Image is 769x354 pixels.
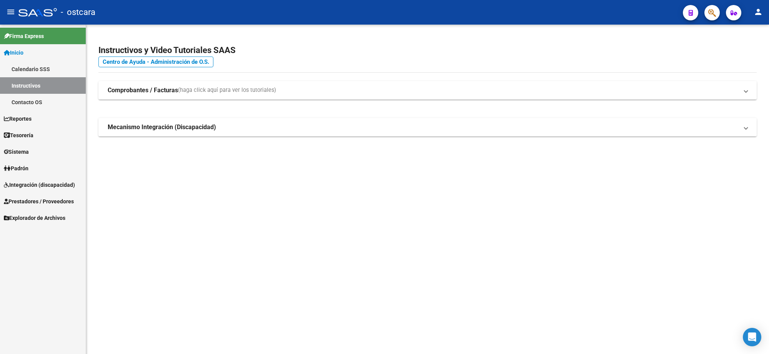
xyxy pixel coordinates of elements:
[4,148,29,156] span: Sistema
[4,214,65,222] span: Explorador de Archivos
[98,57,213,67] a: Centro de Ayuda - Administración de O.S.
[6,7,15,17] mat-icon: menu
[4,115,32,123] span: Reportes
[108,86,178,95] strong: Comprobantes / Facturas
[98,118,757,136] mat-expansion-panel-header: Mecanismo Integración (Discapacidad)
[4,164,28,173] span: Padrón
[98,43,757,58] h2: Instructivos y Video Tutoriales SAAS
[4,32,44,40] span: Firma Express
[4,181,75,189] span: Integración (discapacidad)
[61,4,95,21] span: - ostcara
[108,123,216,131] strong: Mecanismo Integración (Discapacidad)
[4,197,74,206] span: Prestadores / Proveedores
[4,131,33,140] span: Tesorería
[754,7,763,17] mat-icon: person
[743,328,761,346] div: Open Intercom Messenger
[178,86,276,95] span: (haga click aquí para ver los tutoriales)
[98,81,757,100] mat-expansion-panel-header: Comprobantes / Facturas(haga click aquí para ver los tutoriales)
[4,48,23,57] span: Inicio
